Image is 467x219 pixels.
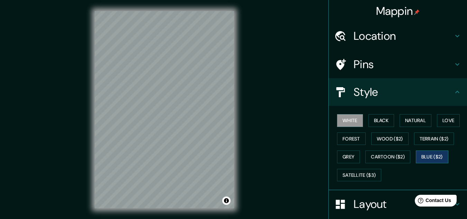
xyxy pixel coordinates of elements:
[437,114,460,127] button: Love
[337,133,366,145] button: Forest
[376,4,420,18] h4: Mappin
[416,150,448,163] button: Blue ($2)
[354,57,453,71] h4: Pins
[354,29,453,43] h4: Location
[405,192,459,211] iframe: Help widget launcher
[371,133,409,145] button: Wood ($2)
[400,114,431,127] button: Natural
[329,22,467,50] div: Location
[337,150,360,163] button: Grey
[368,114,394,127] button: Black
[365,150,410,163] button: Cartoon ($2)
[354,85,453,99] h4: Style
[337,114,363,127] button: White
[354,197,453,211] h4: Layout
[222,197,231,205] button: Toggle attribution
[329,78,467,106] div: Style
[414,133,454,145] button: Terrain ($2)
[329,51,467,78] div: Pins
[337,169,381,182] button: Satellite ($3)
[329,190,467,218] div: Layout
[95,11,234,208] canvas: Map
[414,9,420,15] img: pin-icon.png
